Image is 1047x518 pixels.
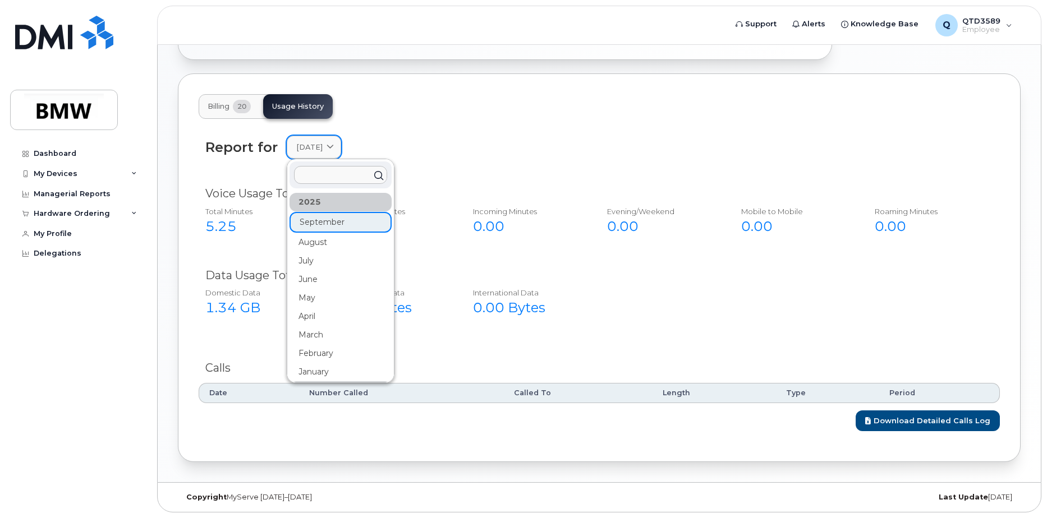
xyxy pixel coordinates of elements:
[927,14,1020,36] div: QTD3589
[205,206,315,217] div: Total Minutes
[607,217,717,236] div: 0.00
[233,100,251,113] span: 20
[186,493,227,501] strong: Copyright
[504,383,652,403] th: Called To
[473,288,582,298] div: International Data
[205,360,993,376] div: Calls
[741,217,851,236] div: 0.00
[802,18,825,30] span: Alerts
[962,16,1000,25] span: QTD3589
[875,217,984,236] div: 0.00
[607,206,717,217] div: Evening/Weekend
[205,217,315,236] div: 5.25
[728,13,784,35] a: Support
[776,383,879,403] th: Type
[290,252,392,270] div: July
[943,18,950,32] span: Q
[296,142,323,152] span: [DATE]
[745,18,777,30] span: Support
[939,493,988,501] strong: Last Update
[208,102,229,111] span: Billing
[998,469,1039,510] iframe: Messenger Launcher
[290,270,392,289] div: June
[856,410,1000,431] a: Download Detailed Calls Log
[178,493,459,502] div: MyServe [DATE]–[DATE]
[205,140,278,155] div: Report for
[784,13,833,35] a: Alerts
[290,233,392,252] div: August
[290,344,392,363] div: February
[287,136,341,159] a: [DATE]
[473,206,582,217] div: Incoming Minutes
[473,298,582,317] div: 0.00 Bytes
[740,493,1021,502] div: [DATE]
[290,363,392,381] div: January
[290,381,392,400] div: 2024
[299,383,504,403] th: Number Called
[833,13,926,35] a: Knowledge Base
[653,383,776,403] th: Length
[879,383,1000,403] th: Period
[205,288,315,298] div: Domestic Data
[290,193,392,211] div: 2025
[290,289,392,307] div: May
[290,307,392,326] div: April
[199,383,299,403] th: Date
[962,25,1000,34] span: Employee
[205,298,315,317] div: 1.34 GB
[205,186,993,202] div: Voice Usage Total $0.00
[473,217,582,236] div: 0.00
[741,206,851,217] div: Mobile to Mobile
[875,206,984,217] div: Roaming Minutes
[290,326,392,344] div: March
[851,18,919,30] span: Knowledge Base
[205,267,993,284] div: Data Usage Total $0.00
